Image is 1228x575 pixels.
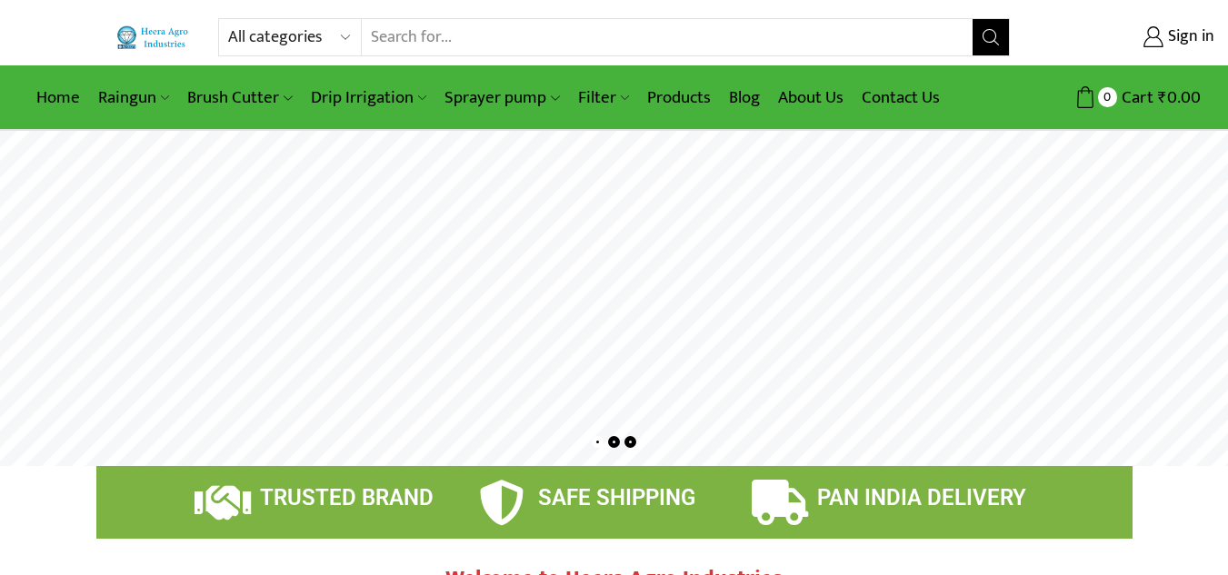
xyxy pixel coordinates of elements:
[89,76,178,119] a: Raingun
[569,76,638,119] a: Filter
[1037,21,1214,54] a: Sign in
[260,485,434,511] span: TRUSTED BRAND
[769,76,853,119] a: About Us
[817,485,1026,511] span: PAN INDIA DELIVERY
[1098,87,1117,106] span: 0
[435,76,568,119] a: Sprayer pump
[1158,84,1167,112] span: ₹
[853,76,949,119] a: Contact Us
[720,76,769,119] a: Blog
[1028,81,1201,114] a: 0 Cart ₹0.00
[538,485,695,511] span: SAFE SHIPPING
[1163,25,1214,49] span: Sign in
[178,76,301,119] a: Brush Cutter
[973,19,1009,55] button: Search button
[638,76,720,119] a: Products
[27,76,89,119] a: Home
[362,19,972,55] input: Search for...
[302,76,435,119] a: Drip Irrigation
[1117,85,1153,110] span: Cart
[1158,84,1201,112] bdi: 0.00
